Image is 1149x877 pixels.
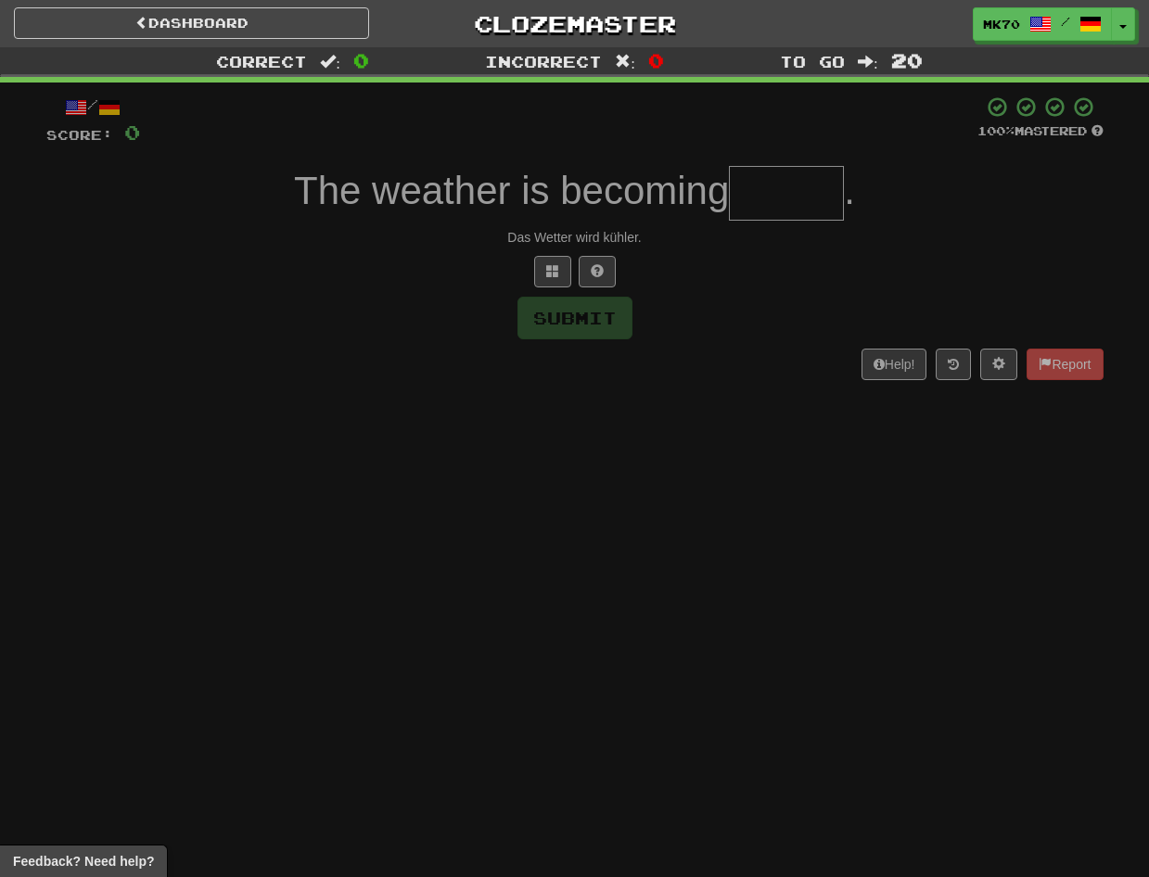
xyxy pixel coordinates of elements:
[46,228,1104,247] div: Das Wetter wird kühler.
[858,54,878,70] span: :
[320,54,340,70] span: :
[983,16,1020,32] span: MK70
[844,169,855,212] span: .
[1027,349,1103,380] button: Report
[353,49,369,71] span: 0
[397,7,752,40] a: Clozemaster
[13,852,154,871] span: Open feedback widget
[936,349,971,380] button: Round history (alt+y)
[216,52,307,70] span: Correct
[46,127,113,143] span: Score:
[977,123,1015,138] span: 100 %
[534,256,571,287] button: Switch sentence to multiple choice alt+p
[485,52,602,70] span: Incorrect
[14,7,369,39] a: Dashboard
[648,49,664,71] span: 0
[517,297,632,339] button: Submit
[46,95,140,119] div: /
[891,49,923,71] span: 20
[977,123,1104,140] div: Mastered
[973,7,1112,41] a: MK70 /
[124,121,140,144] span: 0
[579,256,616,287] button: Single letter hint - you only get 1 per sentence and score half the points! alt+h
[862,349,927,380] button: Help!
[615,54,635,70] span: :
[1061,15,1070,28] span: /
[595,82,610,95] strong: All
[294,169,729,212] span: The weather is becoming
[780,52,845,70] span: To go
